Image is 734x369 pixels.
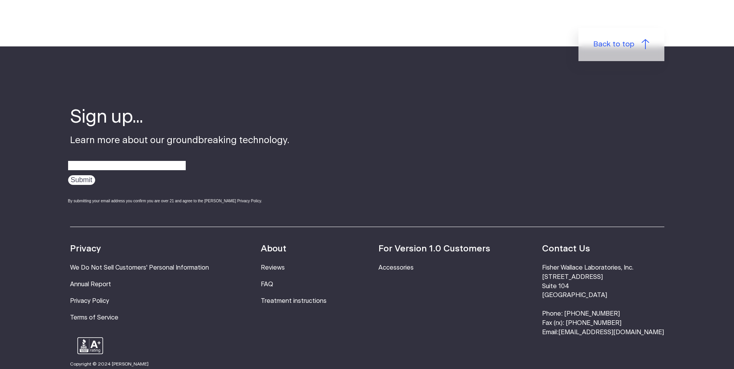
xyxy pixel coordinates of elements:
[558,329,664,335] a: [EMAIL_ADDRESS][DOMAIN_NAME]
[70,105,289,130] h4: Sign up...
[70,105,289,211] div: Learn more about our groundbreaking technology.
[68,175,95,185] input: Submit
[378,244,490,253] strong: For Version 1.0 Customers
[542,263,664,337] li: Fisher Wallace Laboratories, Inc. [STREET_ADDRESS] Suite 104 [GEOGRAPHIC_DATA] Phone: [PHONE_NUMB...
[261,265,285,271] a: Reviews
[68,198,289,204] div: By submitting your email address you confirm you are over 21 and agree to the [PERSON_NAME] Priva...
[261,298,327,304] a: Treatment instructions
[70,281,111,287] a: Annual Report
[70,265,209,271] a: We Do Not Sell Customers' Personal Information
[70,314,118,321] a: Terms of Service
[261,281,273,287] a: FAQ
[593,39,634,50] span: Back to top
[578,28,664,61] a: Back to top
[261,244,286,253] strong: About
[378,265,414,271] a: Accessories
[70,298,109,304] a: Privacy Policy
[70,362,149,366] small: Copyright © 2024 [PERSON_NAME]
[70,244,101,253] strong: Privacy
[542,244,590,253] strong: Contact Us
